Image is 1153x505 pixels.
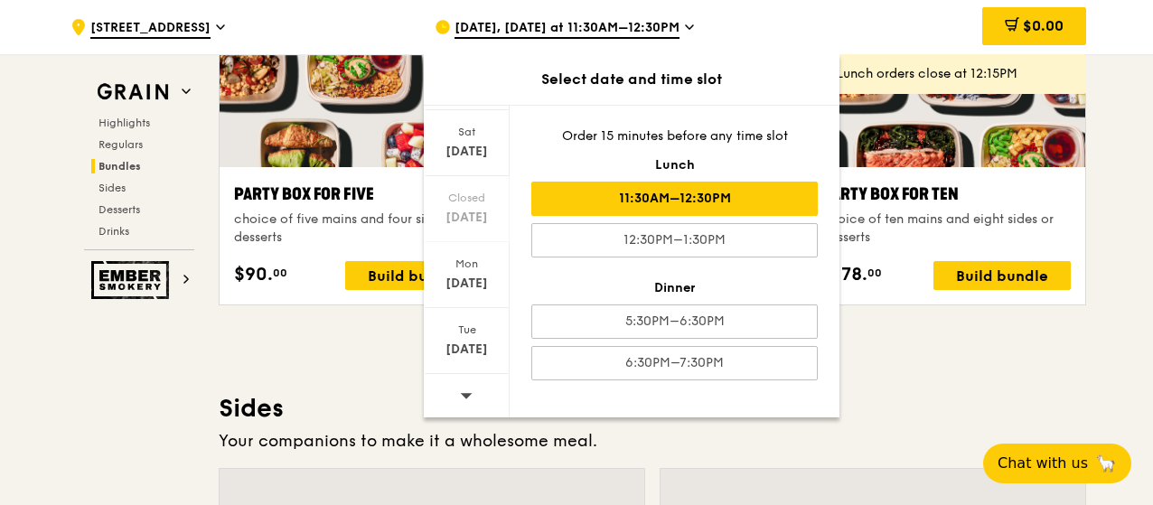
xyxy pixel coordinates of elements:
div: [DATE] [427,341,507,359]
div: Sat [427,125,507,139]
div: Dinner [531,279,818,297]
span: 00 [273,266,287,280]
div: Lunch [531,156,818,174]
div: [DATE] [427,209,507,227]
div: [DATE] [427,143,507,161]
div: 6:30PM–7:30PM [531,346,818,380]
span: Bundles [98,160,141,173]
button: Chat with us🦙 [983,444,1131,483]
div: choice of ten mains and eight sides or desserts [822,210,1071,247]
span: Highlights [98,117,150,129]
span: Regulars [98,138,143,151]
img: Grain web logo [91,76,174,108]
div: [DATE] [427,275,507,293]
div: Build bundle [933,261,1071,290]
span: 🦙 [1095,453,1117,474]
span: $0.00 [1023,17,1064,34]
div: Lunch orders close at 12:15PM [837,65,1072,83]
span: $178. [822,261,867,288]
h3: Sides [219,392,1086,425]
div: Your companions to make it a wholesome meal. [219,428,1086,454]
div: Party Box for Five [234,182,483,207]
div: Closed [427,191,507,205]
div: 5:30PM–6:30PM [531,304,818,339]
div: 11:30AM–12:30PM [531,182,818,216]
span: [STREET_ADDRESS] [90,19,211,39]
span: 00 [867,266,882,280]
img: Ember Smokery web logo [91,261,174,299]
span: Chat with us [998,453,1088,474]
span: Sides [98,182,126,194]
span: Desserts [98,203,140,216]
div: 12:30PM–1:30PM [531,223,818,257]
div: Select date and time slot [424,69,839,90]
div: Tue [427,323,507,337]
div: Party Box for Ten [822,182,1071,207]
div: Build bundle [345,261,483,290]
div: choice of five mains and four sides or desserts [234,210,483,247]
span: [DATE], [DATE] at 11:30AM–12:30PM [455,19,680,39]
span: $90. [234,261,273,288]
div: Mon [427,257,507,271]
div: Order 15 minutes before any time slot [531,127,818,145]
span: Drinks [98,225,129,238]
